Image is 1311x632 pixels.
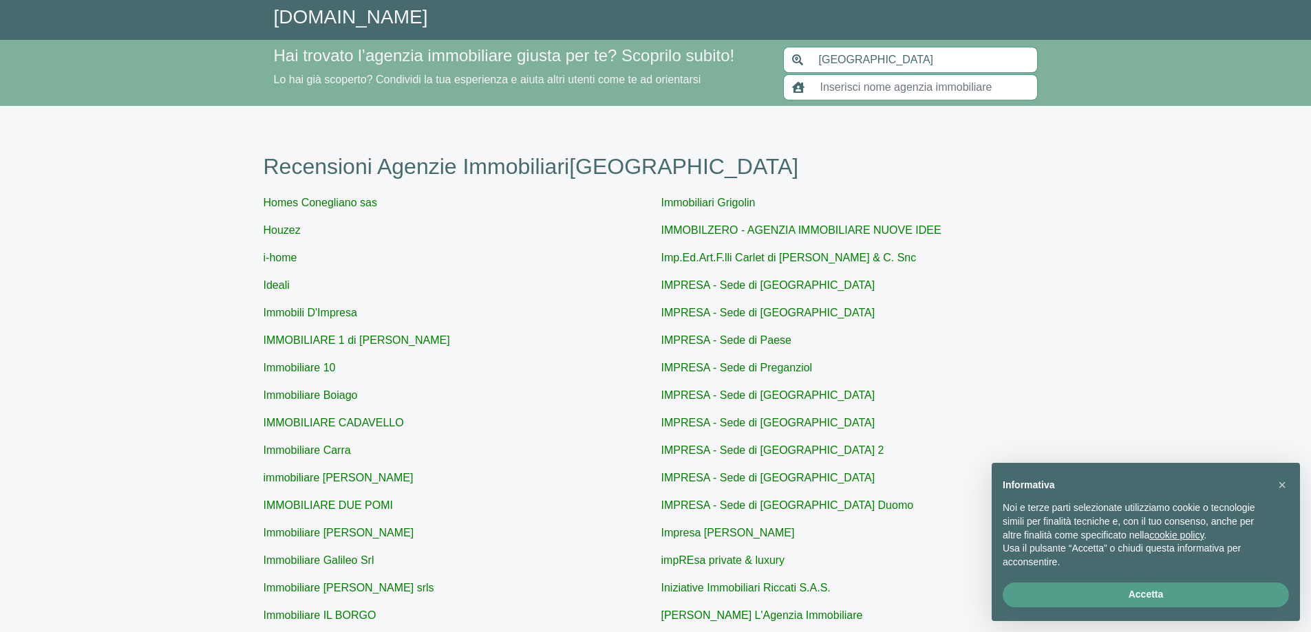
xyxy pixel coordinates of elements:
[661,554,785,566] a: impREsa private & luxury
[274,72,767,88] p: Lo hai già scoperto? Condividi la tua esperienza e aiuta altri utenti come te ad orientarsi
[264,362,336,373] a: Immobiliare 10
[661,609,863,621] a: [PERSON_NAME] L'Agenzia Immobiliare
[661,527,795,538] a: Impresa [PERSON_NAME]
[264,153,1048,179] h1: Recensioni Agenzie Immobiliari [GEOGRAPHIC_DATA]
[661,499,914,511] a: IMPRESA - Sede di [GEOGRAPHIC_DATA] Duomo
[264,197,377,208] a: Homes Conegliano sas
[661,334,791,346] a: IMPRESA - Sede di Paese
[661,252,917,263] a: Imp.Ed.Art.F.lli Carlet di [PERSON_NAME] & C. Snc
[661,582,831,593] a: Iniziative Immobiliari Riccati S.A.S.
[264,389,358,401] a: Immobiliare Boiago
[264,472,414,483] a: immobiliare [PERSON_NAME]
[264,279,290,291] a: Ideali
[1003,542,1267,569] p: Usa il pulsante “Accetta” o chiudi questa informativa per acconsentire.
[661,444,884,456] a: IMPRESA - Sede di [GEOGRAPHIC_DATA] 2
[1003,479,1267,491] h2: Informativa
[264,224,301,236] a: Houzez
[1003,582,1289,607] button: Accetta
[274,46,767,66] h4: Hai trovato l’agenzia immobiliare giusta per te? Scoprilo subito!
[661,197,756,208] a: Immobiliari Grigolin
[661,307,875,318] a: IMPRESA - Sede di [GEOGRAPHIC_DATA]
[1278,477,1286,492] span: ×
[264,444,351,456] a: Immobiliare Carra
[661,472,875,483] a: IMPRESA - Sede di [GEOGRAPHIC_DATA]
[264,609,376,621] a: Immobiliare IL BORGO
[1149,530,1204,541] a: cookie policy - il link si apre in una nuova scheda
[264,554,374,566] a: Immobiliare Galileo Srl
[1271,474,1293,496] button: Chiudi questa informativa
[274,6,428,28] a: [DOMAIN_NAME]
[264,527,414,538] a: Immobiliare [PERSON_NAME]
[1003,501,1267,542] p: Noi e terze parti selezionate utilizziamo cookie o tecnologie simili per finalità tecniche e, con...
[661,224,941,236] a: IMMOBILZERO - AGENZIA IMMOBILIARE NUOVE IDEE
[264,499,393,511] a: IMMOBILIARE DUE POMI
[661,389,875,401] a: IMPRESA - Sede di [GEOGRAPHIC_DATA]
[264,307,357,318] a: Immobili D'Impresa
[264,252,297,263] a: i-home
[661,417,875,428] a: IMPRESA - Sede di [GEOGRAPHIC_DATA]
[264,334,450,346] a: IMMOBILIARE 1 di [PERSON_NAME]
[661,362,813,373] a: IMPRESA - Sede di Preganziol
[264,582,434,593] a: Immobiliare [PERSON_NAME] srls
[264,417,404,428] a: IMMOBILIARE CADAVELLO
[812,74,1038,100] input: Inserisci nome agenzia immobiliare
[661,279,875,291] a: IMPRESA - Sede di [GEOGRAPHIC_DATA]
[811,47,1038,73] input: Inserisci area di ricerca (Comune o Provincia)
